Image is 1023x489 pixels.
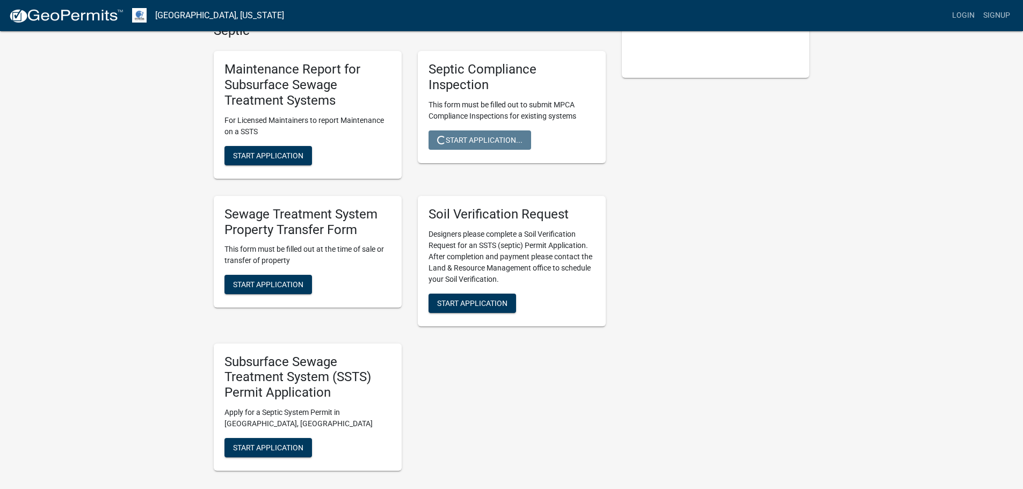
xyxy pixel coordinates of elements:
[132,8,147,23] img: Otter Tail County, Minnesota
[429,62,595,93] h5: Septic Compliance Inspection
[224,115,391,137] p: For Licensed Maintainers to report Maintenance on a SSTS
[233,151,303,159] span: Start Application
[233,443,303,451] span: Start Application
[224,275,312,294] button: Start Application
[224,438,312,457] button: Start Application
[437,298,507,307] span: Start Application
[224,207,391,238] h5: Sewage Treatment System Property Transfer Form
[979,5,1014,26] a: Signup
[233,280,303,289] span: Start Application
[437,135,523,144] span: Start Application...
[429,99,595,122] p: This form must be filled out to submit MPCA Compliance Inspections for existing systems
[429,229,595,285] p: Designers please complete a Soil Verification Request for an SSTS (septic) Permit Application. Af...
[429,130,531,150] button: Start Application...
[224,146,312,165] button: Start Application
[224,62,391,108] h5: Maintenance Report for Subsurface Sewage Treatment Systems
[429,207,595,222] h5: Soil Verification Request
[224,354,391,400] h5: Subsurface Sewage Treatment System (SSTS) Permit Application
[155,6,284,25] a: [GEOGRAPHIC_DATA], [US_STATE]
[429,294,516,313] button: Start Application
[224,407,391,429] p: Apply for a Septic System Permit in [GEOGRAPHIC_DATA], [GEOGRAPHIC_DATA]
[948,5,979,26] a: Login
[224,244,391,266] p: This form must be filled out at the time of sale or transfer of property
